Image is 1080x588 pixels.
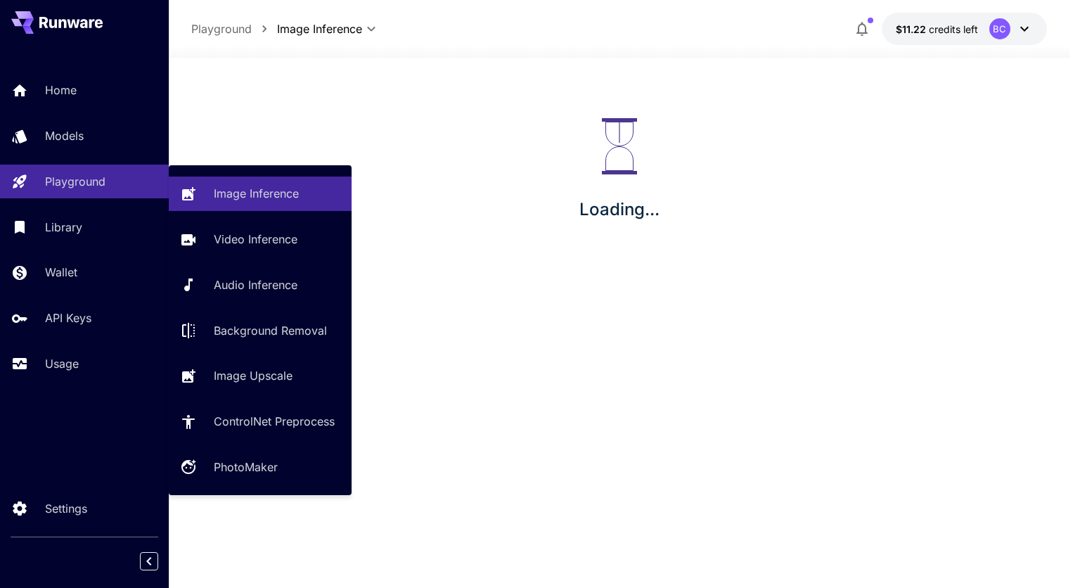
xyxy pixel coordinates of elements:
p: Wallet [45,264,77,281]
div: Collapse sidebar [150,549,169,574]
a: Image Inference [169,177,352,211]
button: $11.2225 [882,13,1047,45]
p: Background Removal [214,322,327,339]
p: Image Inference [214,185,299,202]
p: Usage [45,355,79,372]
span: Image Inference [277,20,362,37]
a: Background Removal [169,313,352,347]
button: Collapse sidebar [140,552,158,570]
nav: breadcrumb [191,20,277,37]
p: Models [45,127,84,144]
a: ControlNet Preprocess [169,404,352,439]
p: ControlNet Preprocess [214,413,335,430]
p: Image Upscale [214,367,292,384]
p: Loading... [579,197,660,222]
div: $11.2225 [896,22,978,37]
p: Video Inference [214,231,297,248]
p: Audio Inference [214,276,297,293]
a: Video Inference [169,222,352,257]
span: credits left [929,23,978,35]
a: PhotoMaker [169,450,352,485]
p: Playground [191,20,252,37]
p: Home [45,82,77,98]
p: PhotoMaker [214,459,278,475]
p: Library [45,219,82,236]
p: API Keys [45,309,91,326]
p: Playground [45,173,105,190]
p: Settings [45,500,87,517]
span: $11.22 [896,23,929,35]
a: Image Upscale [169,359,352,393]
a: Audio Inference [169,268,352,302]
div: ВС [989,18,1010,39]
